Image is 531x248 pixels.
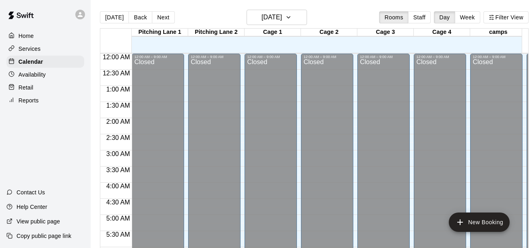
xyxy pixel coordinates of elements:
span: 2:00 AM [104,118,132,125]
div: Cage 4 [414,29,470,36]
button: [DATE] [100,11,129,23]
a: Calendar [6,56,84,68]
div: camps [470,29,527,36]
p: Reports [19,96,39,104]
a: Services [6,43,84,55]
span: 12:30 AM [101,70,132,77]
div: 12:00 AM – 9:00 AM [360,55,407,59]
a: Reports [6,94,84,106]
p: Services [19,45,41,53]
div: 12:00 AM – 9:00 AM [247,55,295,59]
p: Availability [19,71,46,79]
button: Rooms [379,11,408,23]
button: Next [152,11,174,23]
span: 4:30 AM [104,199,132,206]
span: 3:00 AM [104,150,132,157]
p: Retail [19,83,33,92]
span: 1:30 AM [104,102,132,109]
span: 1:00 AM [104,86,132,93]
span: 5:00 AM [104,215,132,222]
div: Pitching Lane 2 [188,29,245,36]
p: View public page [17,217,60,225]
a: Home [6,30,84,42]
button: Day [434,11,455,23]
button: [DATE] [247,10,307,25]
span: 3:30 AM [104,167,132,173]
div: 12:00 AM – 9:00 AM [303,55,351,59]
p: Copy public page link [17,232,71,240]
p: Calendar [19,58,43,66]
p: Help Center [17,203,47,211]
a: Availability [6,69,84,81]
span: 12:00 AM [101,54,132,60]
button: Week [455,11,480,23]
span: 2:30 AM [104,134,132,141]
div: Cage 1 [245,29,301,36]
div: 12:00 AM – 9:00 AM [416,55,464,59]
p: Contact Us [17,188,45,196]
h6: [DATE] [261,12,282,23]
a: Retail [6,81,84,94]
button: Staff [408,11,431,23]
div: 12:00 AM – 9:00 AM [473,55,520,59]
div: Cage 2 [301,29,357,36]
button: add [449,213,510,232]
button: Back [129,11,152,23]
div: 12:00 AM – 9:00 AM [191,55,238,59]
span: 4:00 AM [104,183,132,190]
p: Home [19,32,34,40]
div: 12:00 AM – 9:00 AM [134,55,182,59]
span: 5:30 AM [104,231,132,238]
div: Pitching Lane 1 [132,29,188,36]
div: Cage 3 [357,29,414,36]
button: Filter View [483,11,529,23]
